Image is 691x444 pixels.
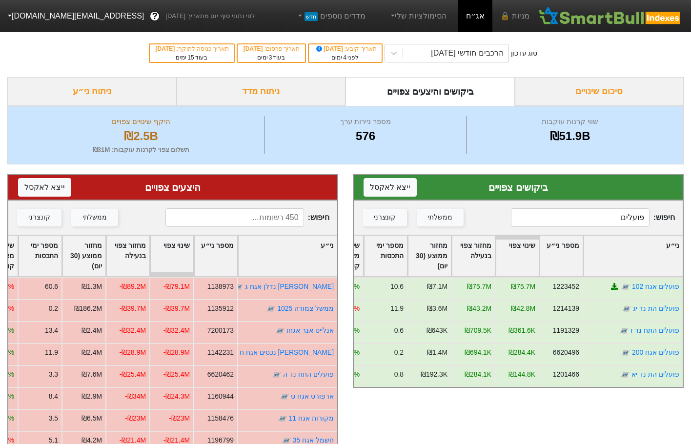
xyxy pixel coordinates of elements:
[187,54,194,61] span: 15
[120,347,146,358] div: -₪28.9M
[632,348,679,356] a: פועלים אגח 200
[394,325,404,336] div: 0.6
[267,127,464,145] div: 576
[508,325,535,336] div: ₪361.6K
[81,347,102,358] div: ₪2.4M
[163,303,190,314] div: -₪39.7M
[74,303,102,314] div: ₪186.2M
[266,304,276,314] img: tase link
[81,369,102,380] div: ₪7.6M
[45,347,58,358] div: 11.9
[267,116,464,127] div: מספר ניירות ערך
[207,282,234,292] div: 1138973
[553,347,579,358] div: 6620496
[45,325,58,336] div: 13.4
[81,413,102,424] div: ₪6.5M
[465,347,491,358] div: ₪694.1K
[364,236,407,276] div: Toggle SortBy
[71,209,118,226] button: ממשלתי
[49,413,58,424] div: 3.5
[152,10,158,23] span: ?
[621,282,630,292] img: tase link
[584,236,683,276] div: Toggle SortBy
[81,325,102,336] div: ₪2.4M
[125,391,146,402] div: -₪34M
[45,282,58,292] div: 60.6
[81,282,102,292] div: ₪1.3M
[431,47,503,59] div: הרכבים חודשי [DATE]
[207,325,234,336] div: 7200173
[18,178,71,197] button: ייצא לאקסל
[243,44,300,53] div: תאריך פרסום :
[553,282,579,292] div: 1223452
[125,413,146,424] div: -₪23M
[275,326,285,336] img: tase link
[394,369,404,380] div: 0.8
[20,116,262,127] div: היקף שינויים צפויים
[207,413,234,424] div: 1158476
[421,369,447,380] div: ₪192.3K
[537,6,683,26] img: SmartBull
[469,127,671,145] div: ₪51.9B
[465,369,491,380] div: ₪284.1K
[292,6,369,26] a: מדדים נוספיםחדש
[364,178,417,197] button: ייצא לאקסל
[467,303,491,314] div: ₪43.2M
[120,303,146,314] div: -₪39.7M
[427,347,447,358] div: ₪1.4M
[511,303,535,314] div: ₪42.8M
[553,325,579,336] div: 1191329
[621,348,630,358] img: tase link
[305,12,318,21] span: חדש
[272,370,282,380] img: tase link
[19,236,61,276] div: Toggle SortBy
[390,303,404,314] div: 11.9
[106,236,149,276] div: Toggle SortBy
[417,209,464,226] button: ממשלתי
[283,370,334,378] a: פועלים התח נד ה
[238,236,337,276] div: Toggle SortBy
[20,127,262,145] div: ₪2.5B
[408,236,451,276] div: Toggle SortBy
[18,180,327,195] div: היצעים צפויים
[619,326,629,336] img: tase link
[390,282,404,292] div: 10.6
[165,208,329,227] span: חיפוש :
[243,53,300,62] div: בעוד ימים
[622,304,631,314] img: tase link
[540,236,583,276] div: Toggle SortBy
[363,209,407,226] button: קונצרני
[155,44,229,53] div: תאריך כניסה לתוקף :
[315,45,345,52] span: [DATE]
[49,391,58,402] div: 8.4
[496,236,539,276] div: Toggle SortBy
[427,282,447,292] div: ₪7.1M
[314,53,377,62] div: לפני ימים
[240,348,334,356] a: [PERSON_NAME] נכסים אגח ח
[469,116,671,127] div: שווי קרנות עוקבות
[7,77,177,106] div: ניתוח ני״ע
[244,45,264,52] span: [DATE]
[631,370,679,378] a: פועלים הת נד יא
[245,283,334,290] a: [PERSON_NAME] נדלן אגח ג
[277,304,334,312] a: ממשל צמודה 1025
[291,392,334,400] a: ארפורט אגח ט
[385,6,450,26] a: הסימולציות שלי
[194,236,237,276] div: Toggle SortBy
[120,369,146,380] div: -₪25.4M
[630,326,679,334] a: פועלים התח נד ז
[120,325,146,336] div: -₪32.4M
[280,392,289,402] img: tase link
[553,303,579,314] div: 1214139
[553,369,579,380] div: 1201466
[207,347,234,358] div: 1142231
[234,282,244,292] img: tase link
[427,325,447,336] div: ₪643K
[427,303,447,314] div: ₪3.6M
[511,282,535,292] div: ₪75.7M
[465,325,491,336] div: ₪709.5K
[17,209,61,226] button: קונצרני
[620,370,630,380] img: tase link
[345,77,515,106] div: ביקושים והיצעים צפויים
[49,303,58,314] div: 0.2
